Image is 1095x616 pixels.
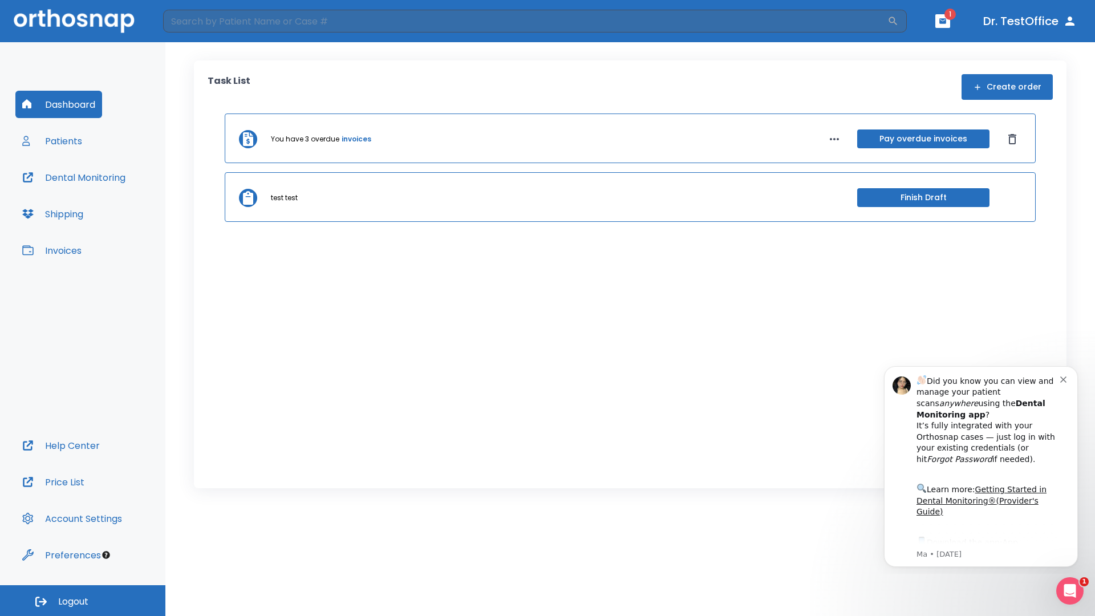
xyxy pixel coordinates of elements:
[857,188,989,207] button: Finish Draft
[962,74,1053,100] button: Create order
[979,11,1081,31] button: Dr. TestOffice
[15,505,129,532] button: Account Settings
[342,134,371,144] a: invoices
[1056,577,1084,605] iframe: Intercom live chat
[15,200,90,228] button: Shipping
[15,432,107,459] button: Help Center
[15,91,102,118] button: Dashboard
[271,134,339,144] p: You have 3 overdue
[208,74,250,100] p: Task List
[58,595,88,608] span: Logout
[944,9,956,20] span: 1
[857,129,989,148] button: Pay overdue invoices
[193,18,202,27] button: Dismiss notification
[50,193,193,204] p: Message from Ma, sent 5w ago
[15,127,89,155] button: Patients
[15,468,91,496] button: Price List
[50,182,151,202] a: App Store
[15,164,132,191] button: Dental Monitoring
[14,9,135,33] img: Orthosnap
[1003,130,1021,148] button: Dismiss
[163,10,887,33] input: Search by Patient Name or Case #
[101,550,111,560] div: Tooltip anchor
[1080,577,1089,586] span: 1
[15,541,108,569] button: Preferences
[15,237,88,264] button: Invoices
[867,356,1095,574] iframe: Intercom notifications message
[271,193,298,203] p: test test
[50,179,193,237] div: Download the app: | ​ Let us know if you need help getting started!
